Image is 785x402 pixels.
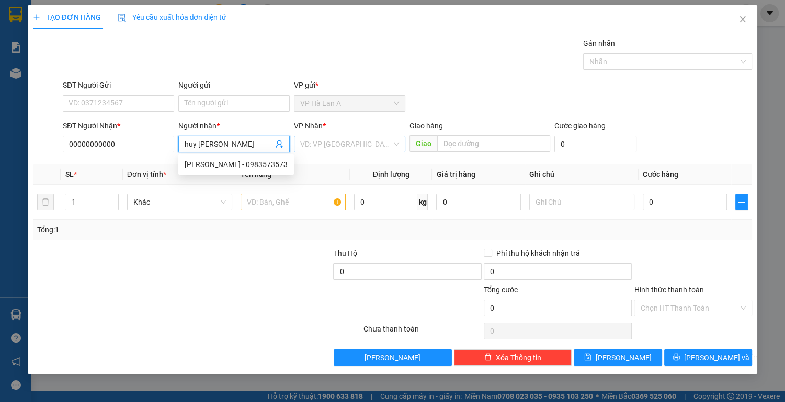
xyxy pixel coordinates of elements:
label: Gán nhãn [583,39,615,48]
input: Cước giao hàng [554,136,637,152]
input: Ghi Chú [529,194,634,210]
div: Chưa thanh toán [362,323,483,341]
div: huy mai khánh - 0983573573 [178,156,294,173]
span: [PERSON_NAME] [365,352,420,363]
button: delete [37,194,54,210]
span: delete [484,353,492,362]
span: VP Hà Lan A [300,96,399,111]
span: [PERSON_NAME] [596,352,652,363]
div: Người nhận [178,120,290,132]
input: VD: Bàn, Ghế [241,194,346,210]
span: Đơn vị tính [127,170,166,179]
span: SL [65,170,73,179]
div: VP gửi [294,79,405,91]
div: SĐT Người Nhận [63,120,174,132]
span: Định lượng [373,170,409,179]
button: Close [728,5,757,34]
span: Khác [133,194,226,210]
button: save[PERSON_NAME] [574,349,662,366]
input: Dọc đường [437,135,550,152]
button: deleteXóa Thông tin [454,349,572,366]
button: [PERSON_NAME] [334,349,452,366]
span: Yêu cầu xuất hóa đơn điện tử [118,13,227,21]
span: user-add [275,140,283,148]
span: Phí thu hộ khách nhận trả [492,247,584,259]
span: plus [736,198,747,206]
button: plus [735,194,748,210]
div: Người gửi [178,79,290,91]
span: Cước hàng [643,170,678,179]
span: TẠO ĐƠN HÀNG [33,13,101,21]
span: [PERSON_NAME] và In [684,352,757,363]
span: Giá trị hàng [436,170,475,179]
label: Cước giao hàng [554,122,606,130]
img: icon [118,14,126,22]
span: Thu Hộ [333,249,357,257]
span: Tổng cước [484,286,518,294]
span: kg [417,194,428,210]
span: printer [673,353,680,362]
div: SĐT Người Gửi [63,79,174,91]
span: Giao [409,135,437,152]
div: [PERSON_NAME] - 0983573573 [185,159,288,170]
span: Giao hàng [409,122,443,130]
span: save [584,353,591,362]
input: 0 [436,194,521,210]
button: printer[PERSON_NAME] và In [664,349,752,366]
div: Tổng: 1 [37,224,304,235]
label: Hình thức thanh toán [634,286,703,294]
span: plus [33,14,40,21]
th: Ghi chú [525,164,639,185]
span: close [738,15,747,23]
span: VP Nhận [294,122,323,130]
span: Xóa Thông tin [496,352,541,363]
